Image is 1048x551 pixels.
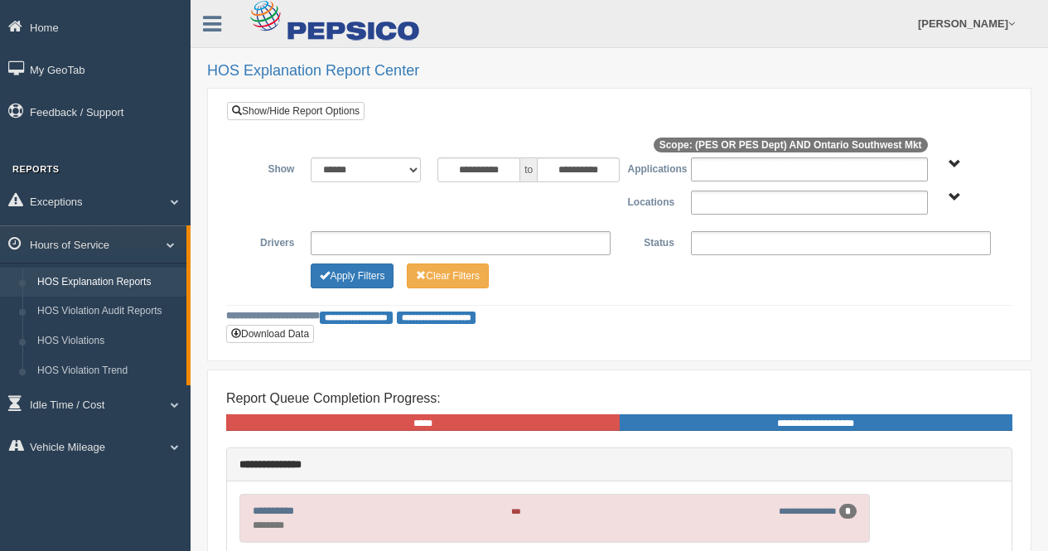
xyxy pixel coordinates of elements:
[619,231,682,251] label: Status
[619,157,682,177] label: Applications
[226,391,1012,406] h4: Report Queue Completion Progress:
[207,63,1031,80] h2: HOS Explanation Report Center
[30,297,186,326] a: HOS Violation Audit Reports
[30,326,186,356] a: HOS Violations
[654,138,928,152] span: Scope: (PES OR PES Dept) AND Ontario Southwest Mkt
[520,157,537,182] span: to
[620,191,683,210] label: Locations
[239,157,302,177] label: Show
[239,231,302,251] label: Drivers
[407,263,489,288] button: Change Filter Options
[311,263,394,288] button: Change Filter Options
[30,356,186,386] a: HOS Violation Trend
[227,102,365,120] a: Show/Hide Report Options
[226,325,314,343] button: Download Data
[30,268,186,297] a: HOS Explanation Reports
